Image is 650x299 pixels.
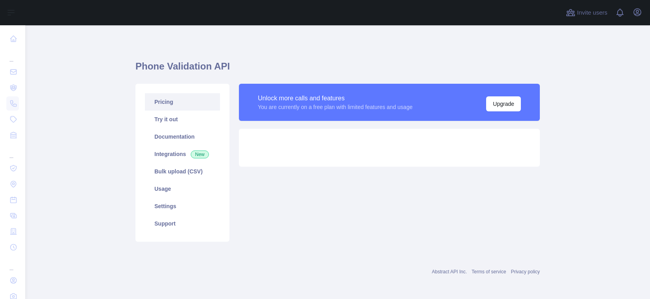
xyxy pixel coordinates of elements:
a: Documentation [145,128,220,145]
a: Usage [145,180,220,197]
a: Try it out [145,111,220,128]
a: Terms of service [472,269,506,275]
span: Invite users [577,8,607,17]
a: Pricing [145,93,220,111]
button: Upgrade [486,96,521,111]
div: You are currently on a free plan with limited features and usage [258,103,413,111]
div: ... [6,256,19,272]
a: Support [145,215,220,232]
a: Privacy policy [511,269,540,275]
a: Integrations New [145,145,220,163]
a: Bulk upload (CSV) [145,163,220,180]
button: Invite users [564,6,609,19]
a: Settings [145,197,220,215]
a: Abstract API Inc. [432,269,467,275]
div: ... [6,144,19,160]
div: ... [6,47,19,63]
span: New [191,150,209,158]
div: Unlock more calls and features [258,94,413,103]
h1: Phone Validation API [135,60,540,79]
